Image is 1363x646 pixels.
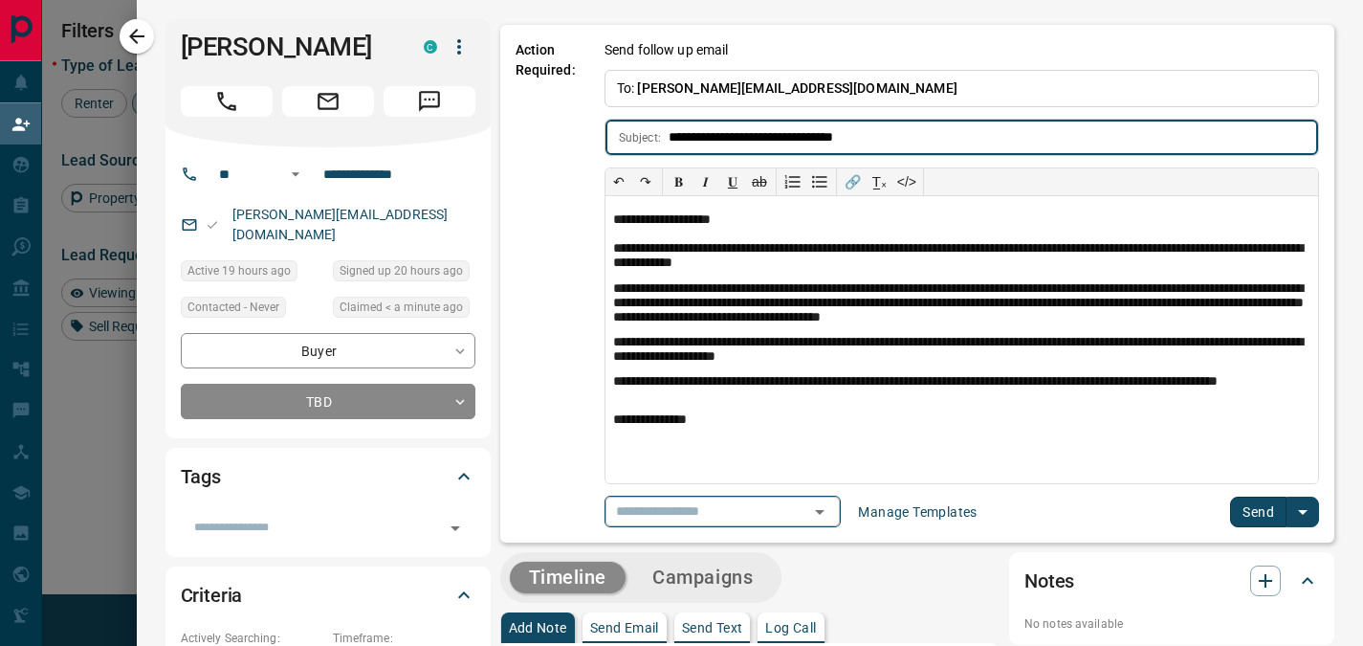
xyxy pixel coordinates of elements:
button: Open [806,499,833,525]
span: [PERSON_NAME][EMAIL_ADDRESS][DOMAIN_NAME] [637,80,956,96]
button: ↶ [605,168,632,195]
div: Criteria [181,572,475,618]
p: Send Text [682,621,743,635]
a: [PERSON_NAME][EMAIL_ADDRESS][DOMAIN_NAME] [232,207,449,242]
div: condos.ca [424,40,437,54]
span: Email [282,86,374,117]
span: Active 19 hours ago [187,261,291,280]
button: Timeline [510,562,627,593]
div: Tue Sep 16 2025 [333,297,475,323]
button: 𝐁 [666,168,692,195]
button: T̲ₓ [867,168,893,195]
h2: Notes [1024,566,1074,596]
div: Buyer [181,333,475,368]
span: Contacted - Never [187,298,279,317]
button: 🔗 [840,168,867,195]
p: Subject: [619,129,661,146]
button: ab [746,168,773,195]
h2: Tags [181,461,221,492]
div: Mon Sep 15 2025 [181,260,323,287]
button: Bullet list [806,168,833,195]
button: 𝑰 [692,168,719,195]
button: Send [1230,497,1286,527]
div: Mon Sep 15 2025 [333,260,475,287]
button: ↷ [632,168,659,195]
svg: Email Valid [206,218,219,232]
p: Log Call [765,621,816,635]
button: Numbered list [780,168,806,195]
span: Signed up 20 hours ago [340,261,463,280]
span: Call [181,86,273,117]
span: 𝐔 [728,174,737,189]
div: Tags [181,454,475,500]
p: Action Required: [516,40,576,527]
button: </> [893,168,920,195]
p: Send Email [590,621,659,635]
div: TBD [181,384,475,419]
div: split button [1230,497,1319,527]
button: Manage Templates [846,497,988,527]
button: Open [442,515,469,542]
s: ab [752,174,767,189]
p: To: [605,70,1319,107]
p: Add Note [509,621,567,635]
h2: Criteria [181,580,243,611]
span: Message [384,86,475,117]
button: 𝐔 [719,168,746,195]
p: Send follow up email [605,40,729,60]
div: Notes [1024,558,1319,604]
h1: [PERSON_NAME] [181,32,395,62]
button: Open [284,163,307,186]
button: Campaigns [633,562,772,593]
span: Claimed < a minute ago [340,298,463,317]
p: No notes available [1024,615,1319,633]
